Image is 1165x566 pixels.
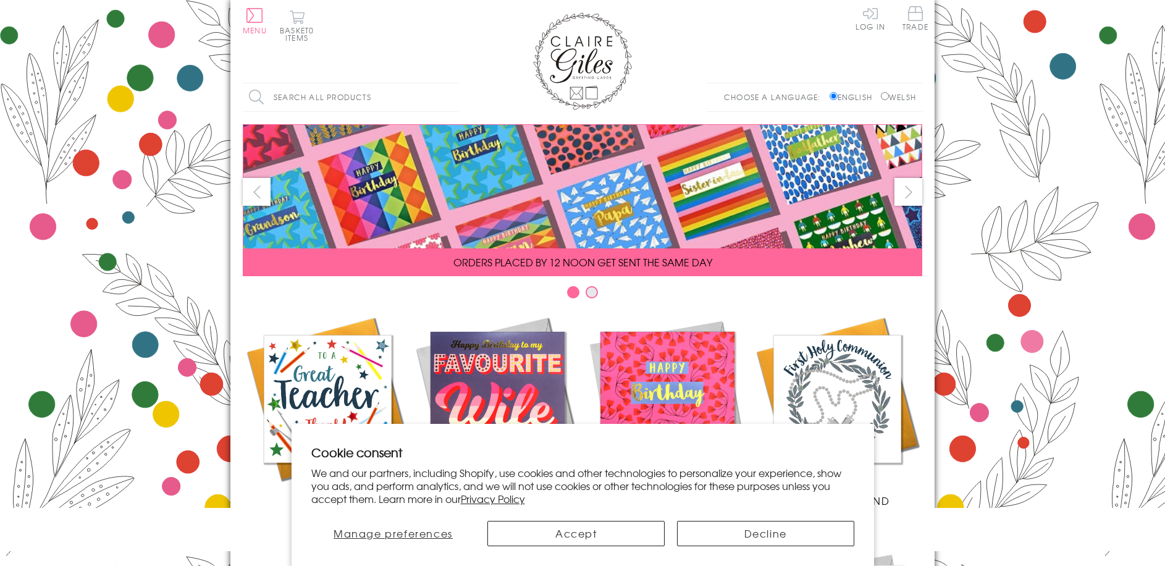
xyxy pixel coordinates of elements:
[453,255,712,269] span: ORDERS PLACED BY 12 NOON GET SENT THE SAME DAY
[280,10,314,41] button: Basket0 items
[724,91,827,103] p: Choose a language:
[533,12,632,110] img: Claire Giles Greetings Cards
[461,491,525,506] a: Privacy Policy
[677,521,854,546] button: Decline
[881,91,916,103] label: Welsh
[311,521,475,546] button: Manage preferences
[567,286,579,298] button: Carousel Page 1 (Current Slide)
[582,314,752,508] a: Birthdays
[243,314,413,508] a: Academic
[752,314,922,523] a: Communion and Confirmation
[243,83,459,111] input: Search all products
[243,8,267,34] button: Menu
[243,25,267,36] span: Menu
[413,314,582,508] a: New Releases
[243,285,922,305] div: Carousel Pagination
[830,92,838,100] input: English
[586,286,598,298] button: Carousel Page 2
[830,91,878,103] label: English
[447,83,459,111] input: Search
[311,467,854,505] p: We and our partners, including Shopify, use cookies and other technologies to personalize your ex...
[894,178,922,206] button: next
[902,6,928,30] span: Trade
[243,178,271,206] button: prev
[881,92,889,100] input: Welsh
[856,6,885,30] a: Log In
[285,25,314,43] span: 0 items
[311,444,854,461] h2: Cookie consent
[487,521,665,546] button: Accept
[334,526,453,541] span: Manage preferences
[902,6,928,33] a: Trade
